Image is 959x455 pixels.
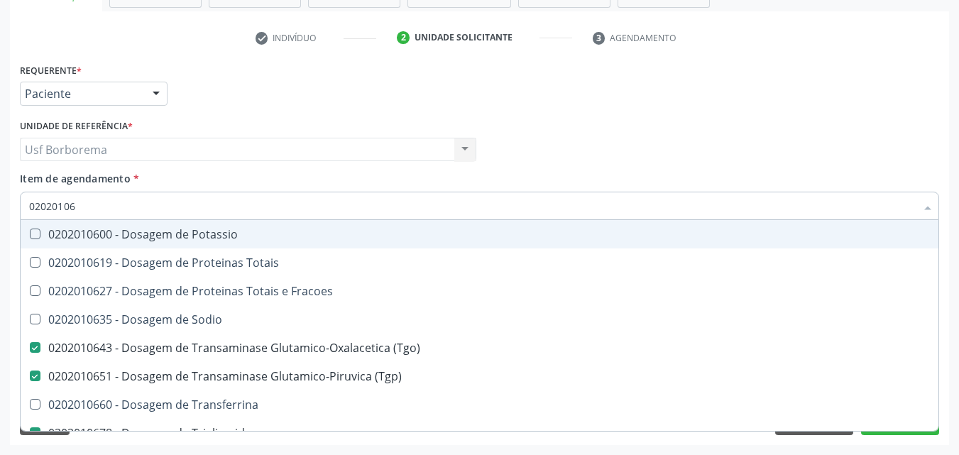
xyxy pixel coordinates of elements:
[29,257,930,268] div: 0202010619 - Dosagem de Proteinas Totais
[397,31,410,44] div: 2
[29,192,916,220] input: Buscar por procedimentos
[25,87,138,101] span: Paciente
[29,314,930,325] div: 0202010635 - Dosagem de Sodio
[29,371,930,382] div: 0202010651 - Dosagem de Transaminase Glutamico-Piruvica (Tgp)
[20,116,133,138] label: Unidade de referência
[29,285,930,297] div: 0202010627 - Dosagem de Proteinas Totais e Fracoes
[29,342,930,353] div: 0202010643 - Dosagem de Transaminase Glutamico-Oxalacetica (Tgo)
[29,229,930,240] div: 0202010600 - Dosagem de Potassio
[29,427,930,439] div: 0202010678 - Dosagem de Triglicerideos
[415,31,513,44] div: Unidade solicitante
[20,60,82,82] label: Requerente
[29,399,930,410] div: 0202010660 - Dosagem de Transferrina
[20,172,131,185] span: Item de agendamento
